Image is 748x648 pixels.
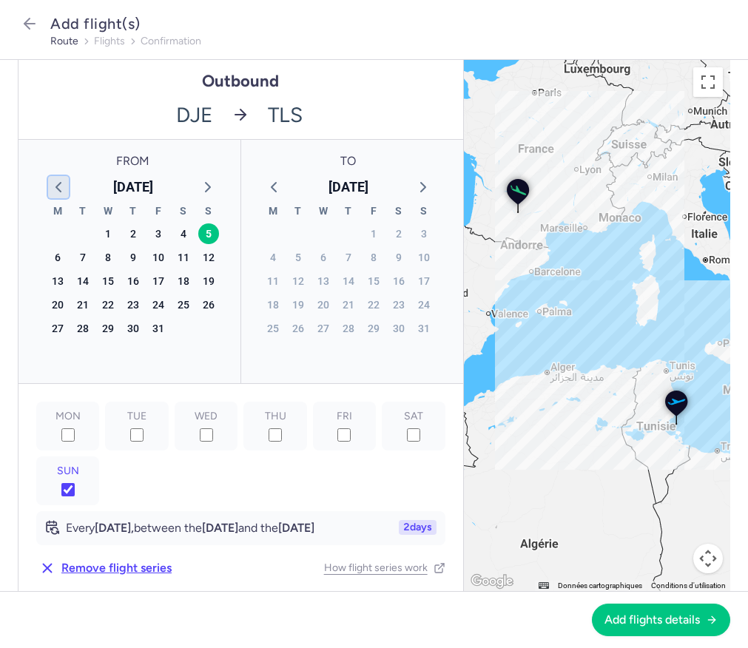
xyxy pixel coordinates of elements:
div: S [386,203,411,222]
div: Friday, Aug 22, 2025 [363,294,384,315]
div: M [260,203,286,222]
div: Saturday, Aug 9, 2025 [388,247,409,268]
div: Wednesday, Oct 1, 2025 [98,223,118,244]
span: [DATE] [328,176,368,198]
input: SAT [407,428,420,442]
input: FRI [337,428,351,442]
div: Wednesday, Aug 13, 2025 [313,271,334,291]
div: Saturday, Aug 30, 2025 [388,318,409,339]
span: MON [55,411,81,422]
div: days [399,520,437,535]
div: Saturday, Aug 23, 2025 [388,294,409,315]
div: F [361,203,386,222]
div: Saturday, Oct 25, 2025 [173,294,194,315]
div: Friday, Aug 8, 2025 [363,247,384,268]
strong: [DATE] [278,521,314,535]
div: Tuesday, Aug 26, 2025 [288,318,309,339]
button: [DATE] [107,176,159,198]
input: WED [200,428,213,442]
div: Thursday, Oct 2, 2025 [123,223,144,244]
span: 2 [403,522,410,533]
div: Wednesday, Aug 6, 2025 [313,247,334,268]
span: WED [195,411,218,422]
button: Add flights details [592,604,730,636]
div: Friday, Oct 10, 2025 [148,247,169,268]
div: Sunday, Aug 10, 2025 [414,247,434,268]
span: TLS [259,90,462,139]
button: Remove flight series [36,557,175,579]
div: Sunday, Aug 3, 2025 [414,223,434,244]
div: Tuesday, Oct 7, 2025 [73,247,93,268]
div: T [70,203,95,222]
a: Conditions d'utilisation [651,581,726,590]
div: Thursday, Oct 23, 2025 [123,294,144,315]
div: Tuesday, Oct 21, 2025 [73,294,93,315]
a: Ouvrir cette zone dans Google Maps (dans une nouvelle fenêtre) [468,576,516,586]
div: Thursday, Aug 28, 2025 [338,318,359,339]
div: Monday, Aug 11, 2025 [263,271,283,291]
strong: [DATE] [202,521,238,535]
span: Add flight(s) [50,15,141,33]
div: Friday, Aug 15, 2025 [363,271,384,291]
div: Wednesday, Aug 20, 2025 [313,294,334,315]
div: Saturday, Aug 2, 2025 [388,223,409,244]
p: Every between the and the [66,520,314,536]
div: Friday, Oct 31, 2025 [148,318,169,339]
span: From [41,155,226,168]
div: S [196,203,221,222]
h1: Outbound [202,72,279,90]
div: Thursday, Oct 30, 2025 [123,318,144,339]
img: Google [468,572,516,591]
div: W [95,203,121,222]
div: Tuesday, Oct 14, 2025 [73,271,93,291]
div: Wednesday, Oct 8, 2025 [98,247,118,268]
div: Monday, Oct 20, 2025 [47,294,68,315]
div: W [311,203,336,222]
button: route [50,36,78,47]
div: Monday, Aug 4, 2025 [263,247,283,268]
div: Thursday, Aug 14, 2025 [338,271,359,291]
span: THU [265,411,286,422]
button: Passer en plein écran [693,67,723,97]
span: To [256,155,441,168]
div: Monday, Oct 6, 2025 [47,247,68,268]
button: [DATE] [323,176,374,198]
div: Sunday, Oct 5, 2025 [198,223,219,244]
div: Sunday, Oct 12, 2025 [198,247,219,268]
div: Sunday, Oct 26, 2025 [198,294,219,315]
div: Friday, Oct 3, 2025 [148,223,169,244]
div: Thursday, Oct 9, 2025 [123,247,144,268]
div: T [121,203,146,222]
input: SUN [61,483,75,496]
span: DJE [18,90,222,139]
span: TUE [127,411,146,422]
div: Friday, Oct 24, 2025 [148,294,169,315]
div: Thursday, Aug 7, 2025 [338,247,359,268]
div: Friday, Oct 17, 2025 [148,271,169,291]
div: Monday, Aug 25, 2025 [263,318,283,339]
div: M [45,203,70,222]
a: How flight series work [324,562,445,574]
div: Wednesday, Aug 27, 2025 [313,318,334,339]
span: Add flights details [604,613,700,627]
div: Monday, Oct 27, 2025 [47,318,68,339]
button: Raccourcis clavier [539,581,549,591]
div: S [411,203,437,222]
span: [DATE] [113,176,153,198]
strong: [DATE], [95,521,134,535]
div: S [171,203,196,222]
input: THU [269,428,282,442]
div: Friday, Aug 1, 2025 [363,223,384,244]
span: SAT [404,411,423,422]
div: Wednesday, Oct 22, 2025 [98,294,118,315]
div: Tuesday, Aug 19, 2025 [288,294,309,315]
div: Saturday, Oct 11, 2025 [173,247,194,268]
button: flights [94,36,125,47]
span: SUN [57,465,79,477]
div: Thursday, Oct 16, 2025 [123,271,144,291]
span: FRI [337,411,352,422]
div: Sunday, Aug 17, 2025 [414,271,434,291]
div: Tuesday, Aug 5, 2025 [288,247,309,268]
button: Données cartographiques [558,581,642,591]
div: Tuesday, Oct 28, 2025 [73,318,93,339]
